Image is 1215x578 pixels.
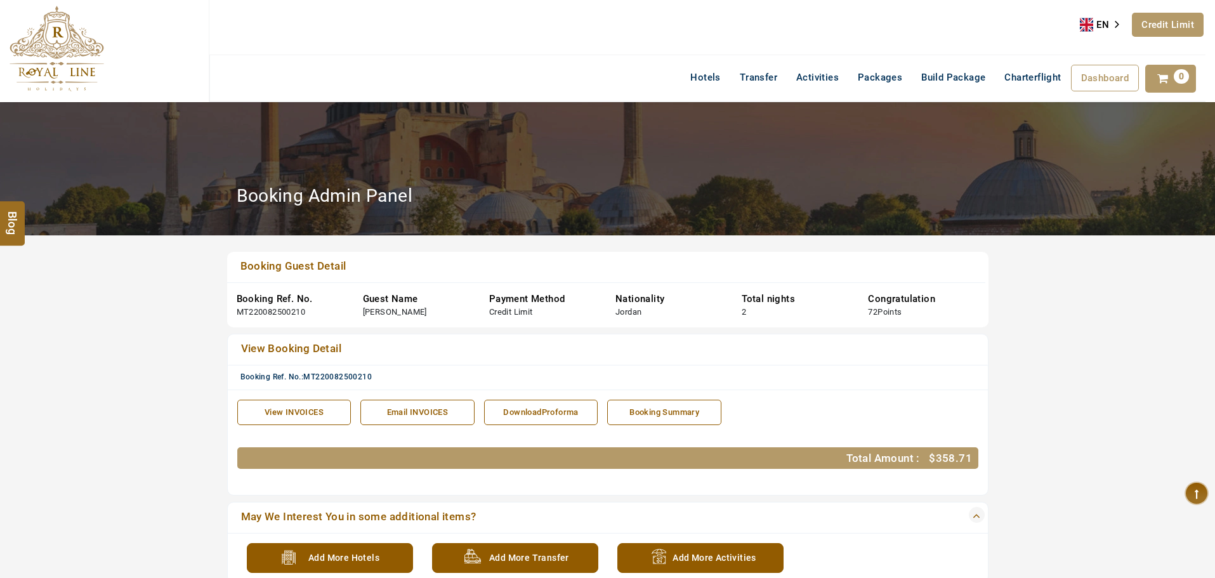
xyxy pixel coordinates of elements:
div: Booking Summary [614,407,714,419]
div: Payment Method [489,292,596,306]
h2: Booking Admin Panel [237,185,413,207]
div: [PERSON_NAME] [363,306,427,319]
div: Total nights [742,292,849,306]
img: The Royal Line Holidays [10,6,104,91]
a: Hotels [681,65,730,90]
a: Build Package [912,65,995,90]
a: View INVOICES [237,400,351,426]
span: 0 [1174,69,1189,84]
span: Add More Transfer [489,544,569,568]
span: Total Amount : [846,452,920,464]
span: Dashboard [1081,72,1129,84]
a: Transfer [730,65,787,90]
div: Guest Name [363,292,470,306]
a: Charterflight [995,65,1070,90]
div: Booking Ref. No.: [240,372,985,383]
a: Booking Guest Detail [237,258,905,276]
span: Add More Hotels [308,544,379,568]
div: Credit Limit [489,306,533,319]
span: Points [877,307,902,317]
span: Charterflight [1004,72,1061,83]
div: Congratulation [868,292,975,306]
span: MT220082500210 [303,372,372,381]
a: 0 [1145,65,1196,93]
span: View Booking Detail [241,342,342,355]
a: Email INVOICES [360,400,475,426]
div: Nationality [615,292,723,306]
div: 2 [742,306,746,319]
div: MT220082500210 [237,306,306,319]
div: View INVOICES [244,407,345,419]
div: Booking Ref. No. [237,292,344,306]
span: 72 [868,307,877,317]
a: Activities [787,65,848,90]
span: Blog [4,211,21,222]
span: $ [929,452,935,464]
a: Booking Summary [607,400,721,426]
a: EN [1080,15,1128,34]
a: Credit Limit [1132,13,1204,37]
a: May We Interest You in some additional items? [237,509,904,527]
aside: Language selected: English [1080,15,1128,34]
div: Jordan [615,306,641,319]
a: DownloadProforma [484,400,598,426]
span: Add More Activities [673,544,756,568]
div: Language [1080,15,1128,34]
span: 358.71 [936,452,972,464]
a: Packages [848,65,912,90]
